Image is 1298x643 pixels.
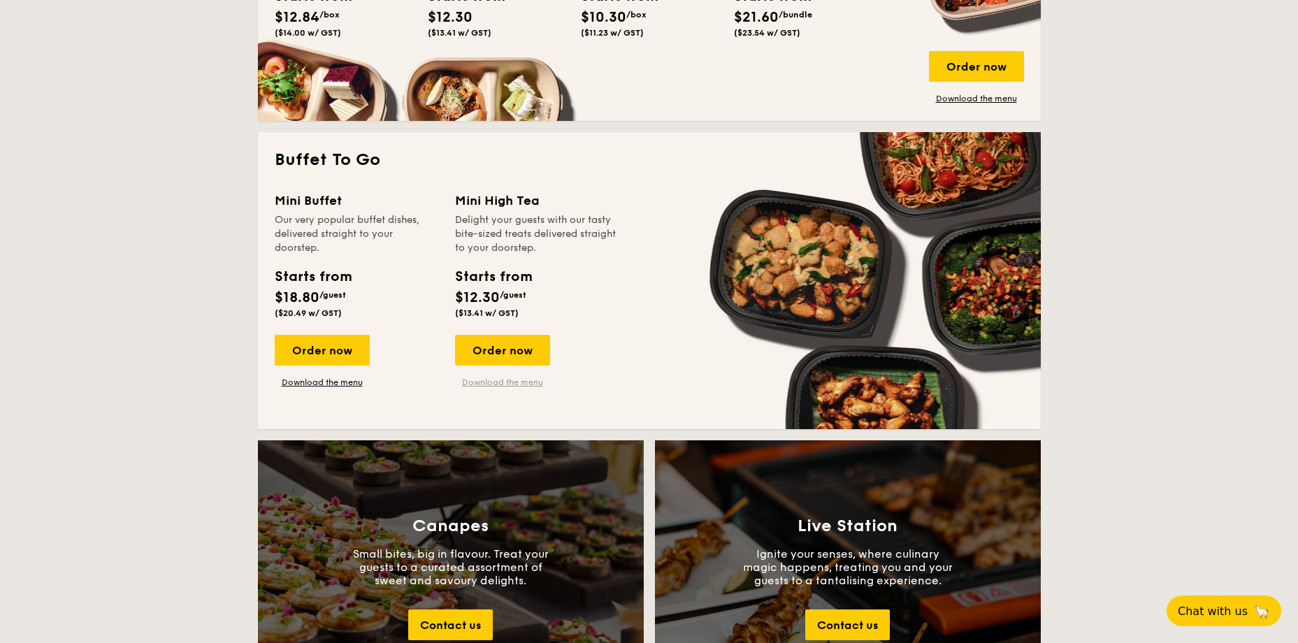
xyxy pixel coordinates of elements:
span: ($14.00 w/ GST) [275,28,341,38]
div: Contact us [805,609,890,640]
p: Small bites, big in flavour. Treat your guests to a curated assortment of sweet and savoury delig... [346,547,556,587]
span: $18.80 [275,289,319,306]
a: Download the menu [455,377,550,388]
span: $12.30 [455,289,500,306]
span: ($23.54 w/ GST) [734,28,800,38]
button: Chat with us🦙 [1167,595,1281,626]
span: ($13.41 w/ GST) [455,308,519,318]
span: /box [626,10,647,20]
span: ($13.41 w/ GST) [428,28,491,38]
div: Delight your guests with our tasty bite-sized treats delivered straight to your doorstep. [455,213,619,255]
span: $12.30 [428,9,473,26]
span: $12.84 [275,9,319,26]
div: Our very popular buffet dishes, delivered straight to your doorstep. [275,213,438,255]
div: Starts from [455,266,531,287]
span: /bundle [779,10,812,20]
span: /guest [500,290,526,300]
h3: Canapes [412,516,489,536]
p: Ignite your senses, where culinary magic happens, treating you and your guests to a tantalising e... [743,547,953,587]
div: Order now [929,51,1024,82]
div: Contact us [408,609,493,640]
span: ($11.23 w/ GST) [581,28,644,38]
div: Mini High Tea [455,191,619,210]
span: $21.60 [734,9,779,26]
span: Chat with us [1178,605,1248,618]
span: $10.30 [581,9,626,26]
span: /box [319,10,340,20]
span: /guest [319,290,346,300]
span: 🦙 [1253,603,1270,619]
a: Download the menu [929,93,1024,104]
h3: Live Station [798,516,897,536]
span: ($20.49 w/ GST) [275,308,342,318]
h2: Buffet To Go [275,149,1024,171]
div: Order now [455,335,550,366]
div: Order now [275,335,370,366]
div: Mini Buffet [275,191,438,210]
div: Starts from [275,266,351,287]
a: Download the menu [275,377,370,388]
